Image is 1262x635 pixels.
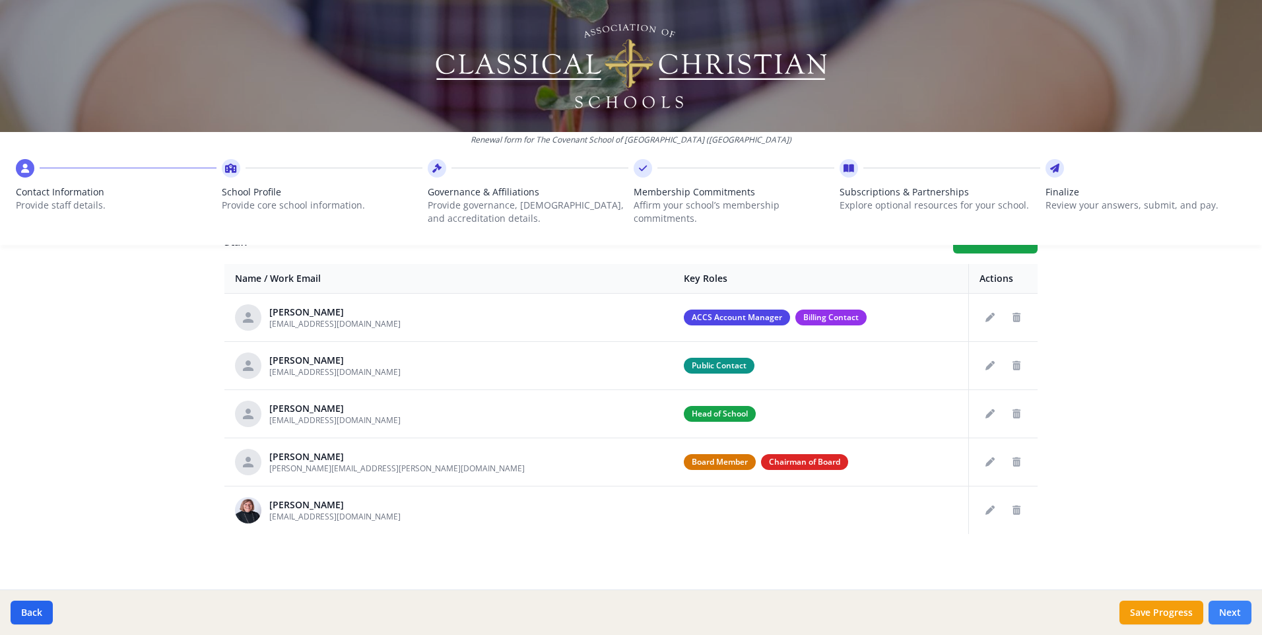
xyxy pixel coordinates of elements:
div: [PERSON_NAME] [269,402,401,415]
p: Affirm your school’s membership commitments. [634,199,834,225]
span: [EMAIL_ADDRESS][DOMAIN_NAME] [269,366,401,378]
div: [PERSON_NAME] [269,354,401,367]
button: Edit staff [980,355,1001,376]
span: Governance & Affiliations [428,185,628,199]
span: [PERSON_NAME][EMAIL_ADDRESS][PERSON_NAME][DOMAIN_NAME] [269,463,525,474]
p: Review your answers, submit, and pay. [1046,199,1246,212]
span: ACCS Account Manager [684,310,790,325]
button: Delete staff [1006,451,1027,473]
span: [EMAIL_ADDRESS][DOMAIN_NAME] [269,511,401,522]
span: School Profile [222,185,422,199]
button: Save Progress [1119,601,1203,624]
th: Name / Work Email [224,264,673,294]
button: Delete staff [1006,307,1027,328]
span: Membership Commitments [634,185,834,199]
span: Chairman of Board [761,454,848,470]
button: Delete staff [1006,500,1027,521]
span: [EMAIL_ADDRESS][DOMAIN_NAME] [269,318,401,329]
img: Logo [434,20,829,112]
span: [EMAIL_ADDRESS][DOMAIN_NAME] [269,415,401,426]
button: Edit staff [980,451,1001,473]
div: [PERSON_NAME] [269,450,525,463]
span: Contact Information [16,185,216,199]
button: Edit staff [980,500,1001,521]
button: Back [11,601,53,624]
p: Provide core school information. [222,199,422,212]
th: Key Roles [673,264,968,294]
p: Explore optional resources for your school. [840,199,1040,212]
p: Provide staff details. [16,199,216,212]
span: Head of School [684,406,756,422]
span: Board Member [684,454,756,470]
p: Provide governance, [DEMOGRAPHIC_DATA], and accreditation details. [428,199,628,225]
button: Next [1209,601,1251,624]
button: Edit staff [980,307,1001,328]
div: [PERSON_NAME] [269,306,401,319]
button: Delete staff [1006,355,1027,376]
button: Delete staff [1006,403,1027,424]
span: Billing Contact [795,310,867,325]
span: Public Contact [684,358,754,374]
div: [PERSON_NAME] [269,498,401,512]
span: Subscriptions & Partnerships [840,185,1040,199]
button: Edit staff [980,403,1001,424]
span: Finalize [1046,185,1246,199]
th: Actions [969,264,1038,294]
